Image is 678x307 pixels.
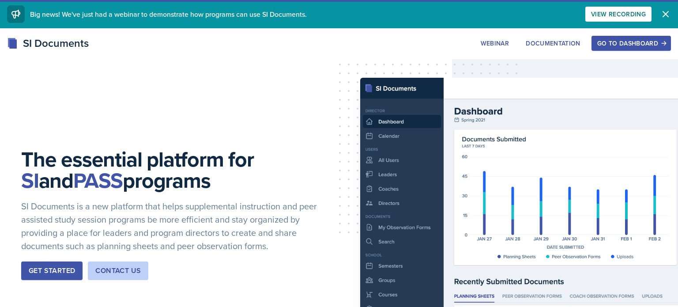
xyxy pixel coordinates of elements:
button: View Recording [585,7,652,22]
div: SI Documents [7,35,89,51]
button: Go to Dashboard [591,36,671,51]
div: Contact Us [95,265,141,276]
button: Contact Us [88,262,148,280]
div: Get Started [29,265,75,276]
button: Documentation [520,36,586,51]
div: View Recording [591,11,646,18]
div: Webinar [481,40,509,47]
button: Webinar [475,36,515,51]
button: Get Started [21,262,83,280]
span: Big news! We've just had a webinar to demonstrate how programs can use SI Documents. [30,9,307,19]
div: Documentation [526,40,580,47]
div: Go to Dashboard [597,40,665,47]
